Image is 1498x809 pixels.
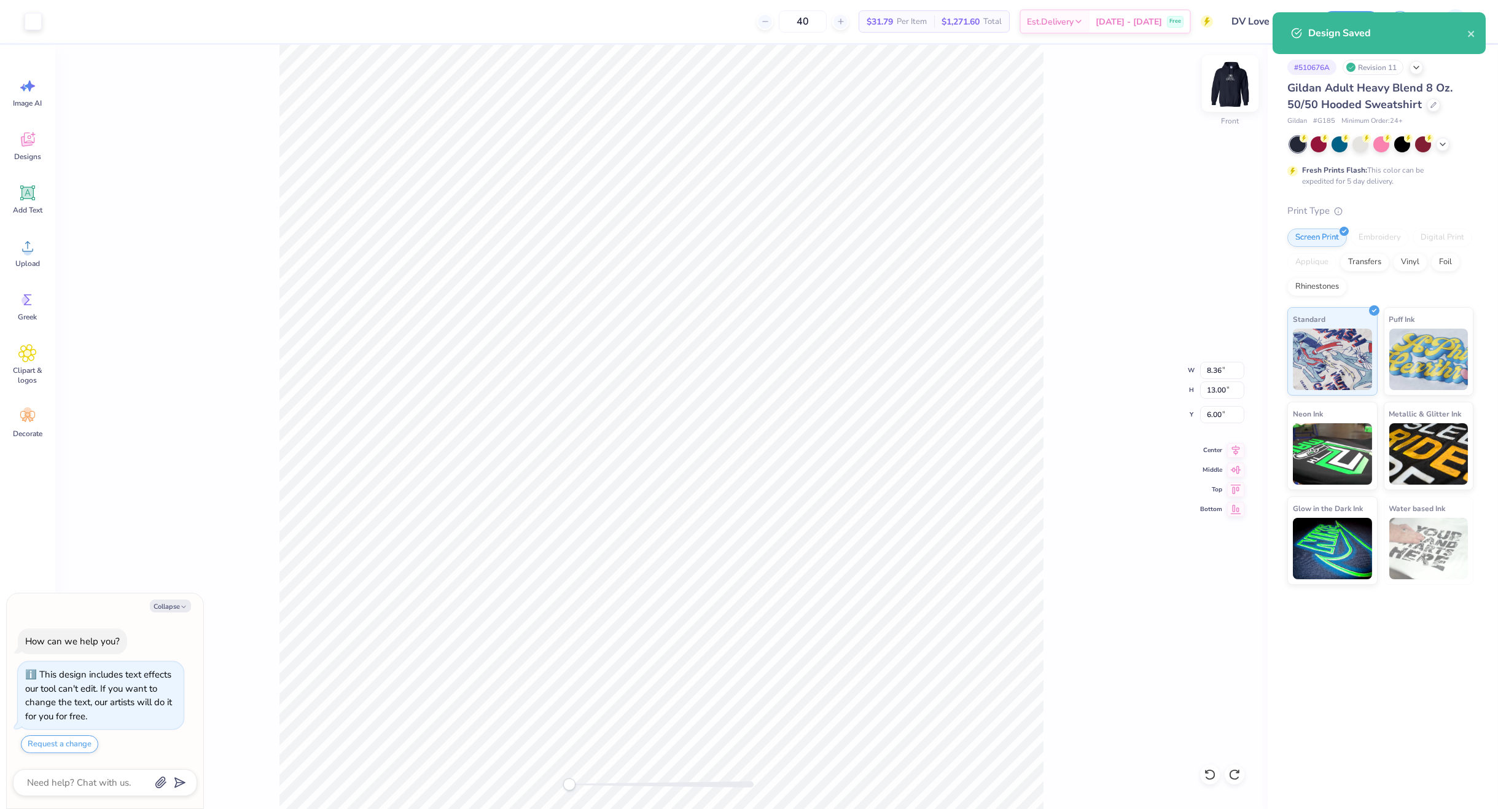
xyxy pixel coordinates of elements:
span: Metallic & Glitter Ink [1389,407,1462,420]
span: Image AI [14,98,42,108]
span: Per Item [897,15,927,28]
img: Glow in the Dark Ink [1293,518,1372,579]
input: – – [779,10,827,33]
div: Revision 11 [1343,60,1403,75]
span: Standard [1293,313,1325,326]
span: Middle [1200,465,1222,475]
span: Water based Ink [1389,502,1446,515]
img: Neon Ink [1293,423,1372,485]
div: Print Type [1287,204,1473,218]
button: Collapse [150,600,191,612]
button: Request a change [21,735,98,753]
div: This design includes text effects our tool can't edit. If you want to change the text, our artist... [25,668,172,722]
span: Add Text [13,205,42,215]
div: # 510676A [1287,60,1336,75]
span: Puff Ink [1389,313,1415,326]
img: Zhor Junavee Antocan [1443,9,1468,34]
div: Rhinestones [1287,278,1347,296]
img: Metallic & Glitter Ink [1389,423,1469,485]
span: $1,271.60 [942,15,980,28]
div: Foil [1431,253,1460,272]
img: Front [1206,59,1255,108]
span: Gildan [1287,116,1307,127]
span: Free [1169,17,1181,26]
div: This color can be expedited for 5 day delivery. [1302,165,1453,187]
span: Greek [18,312,37,322]
button: close [1467,26,1476,41]
span: Neon Ink [1293,407,1323,420]
div: Design Saved [1308,26,1467,41]
span: Center [1200,445,1222,455]
strong: Fresh Prints Flash: [1302,165,1367,175]
a: ZJ [1426,9,1473,34]
span: Bottom [1200,504,1222,514]
span: Designs [14,152,41,162]
div: Embroidery [1351,229,1409,247]
span: Est. Delivery [1027,15,1074,28]
span: Minimum Order: 24 + [1341,116,1403,127]
input: Untitled Design [1222,9,1313,34]
span: [DATE] - [DATE] [1096,15,1162,28]
span: Upload [15,259,40,268]
span: # G185 [1313,116,1335,127]
div: Front [1222,116,1239,127]
span: Gildan Adult Heavy Blend 8 Oz. 50/50 Hooded Sweatshirt [1287,80,1453,112]
div: Screen Print [1287,229,1347,247]
span: Clipart & logos [7,365,48,385]
img: Standard [1293,329,1372,390]
span: Glow in the Dark Ink [1293,502,1363,515]
div: Accessibility label [563,778,575,791]
div: How can we help you? [25,635,120,647]
span: Total [983,15,1002,28]
div: Applique [1287,253,1336,272]
div: Vinyl [1393,253,1427,272]
span: $31.79 [867,15,893,28]
span: Decorate [13,429,42,439]
img: Water based Ink [1389,518,1469,579]
div: Digital Print [1413,229,1472,247]
div: Transfers [1340,253,1389,272]
img: Puff Ink [1389,329,1469,390]
span: Top [1200,485,1222,494]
